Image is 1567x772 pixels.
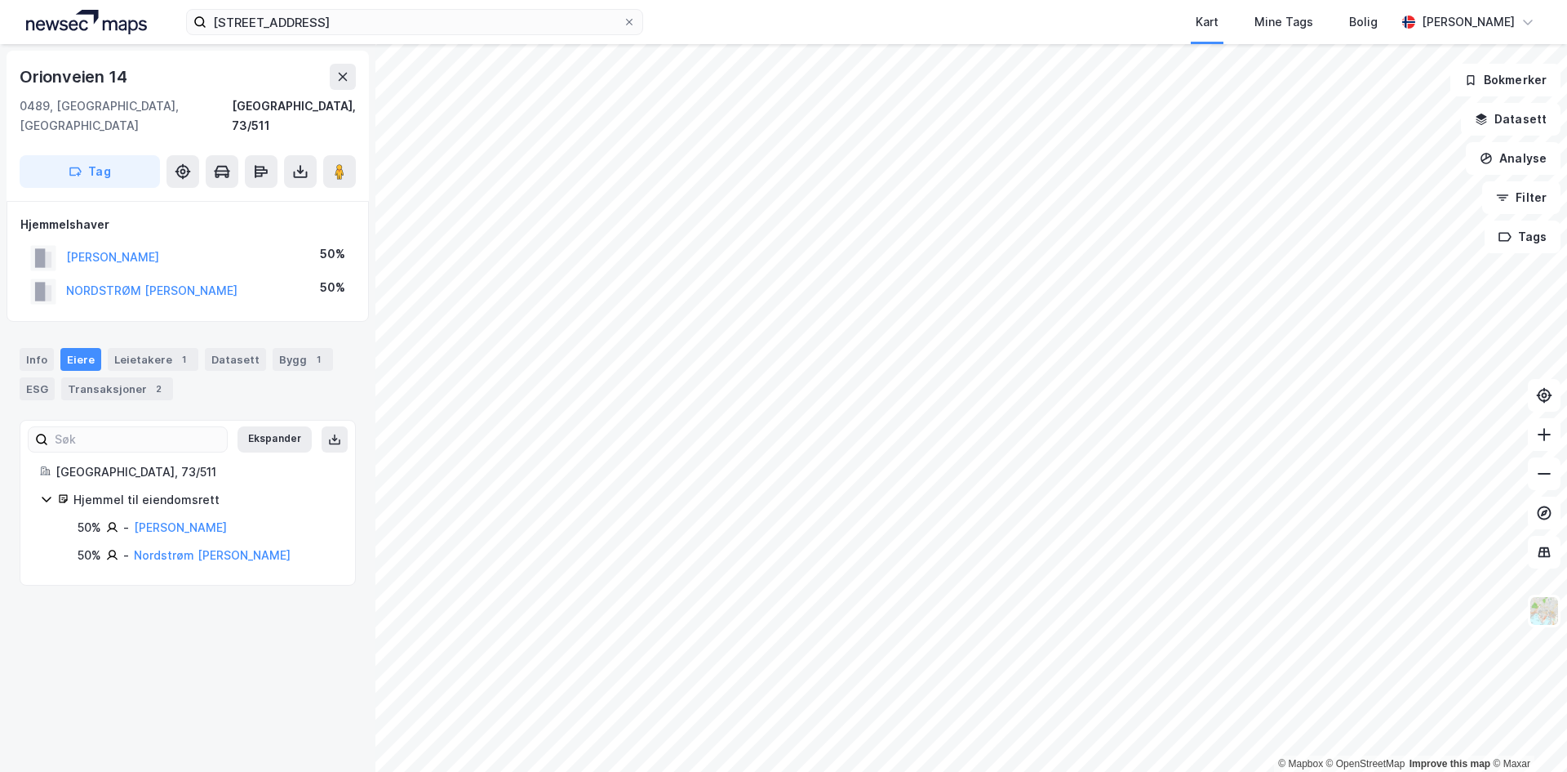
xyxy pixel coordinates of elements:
div: - [123,546,129,565]
div: 2 [150,381,166,397]
div: Mine Tags [1254,12,1313,32]
div: Kart [1196,12,1219,32]
div: Info [20,348,54,371]
div: 1 [310,351,326,368]
a: [PERSON_NAME] [134,520,227,534]
button: Ekspander [237,426,312,453]
a: Mapbox [1278,758,1323,770]
input: Søk [48,427,227,452]
div: Hjemmelshaver [20,215,355,234]
div: 0489, [GEOGRAPHIC_DATA], [GEOGRAPHIC_DATA] [20,96,232,136]
a: OpenStreetMap [1326,758,1405,770]
a: Nordstrøm [PERSON_NAME] [134,548,291,562]
button: Bokmerker [1450,64,1560,96]
div: Eiere [60,348,101,371]
button: Tag [20,155,160,188]
div: Transaksjoner [61,377,173,400]
a: Improve this map [1409,758,1490,770]
button: Analyse [1466,142,1560,175]
div: Leietakere [108,348,198,371]
div: Hjemmel til eiendomsrett [73,490,335,510]
input: Søk på adresse, matrikkel, gårdeiere, leietakere eller personer [206,10,623,34]
div: 1 [175,351,192,368]
div: Bygg [273,348,333,371]
div: Datasett [205,348,266,371]
div: 50% [320,278,345,297]
div: - [123,518,129,538]
div: 50% [78,546,101,565]
button: Tags [1485,221,1560,253]
div: Bolig [1349,12,1378,32]
iframe: Chat Widget [1485,694,1567,772]
div: [GEOGRAPHIC_DATA], 73/511 [232,96,356,136]
img: Z [1529,596,1560,627]
div: [PERSON_NAME] [1422,12,1515,32]
div: ESG [20,377,55,400]
div: 50% [78,518,101,538]
button: Datasett [1461,103,1560,136]
button: Filter [1482,181,1560,214]
img: logo.a4113a55bc3d86da70a041830d287a7e.svg [26,10,147,34]
div: Kontrollprogram for chat [1485,694,1567,772]
div: Orionveien 14 [20,64,130,90]
div: 50% [320,244,345,264]
div: [GEOGRAPHIC_DATA], 73/511 [55,462,335,482]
